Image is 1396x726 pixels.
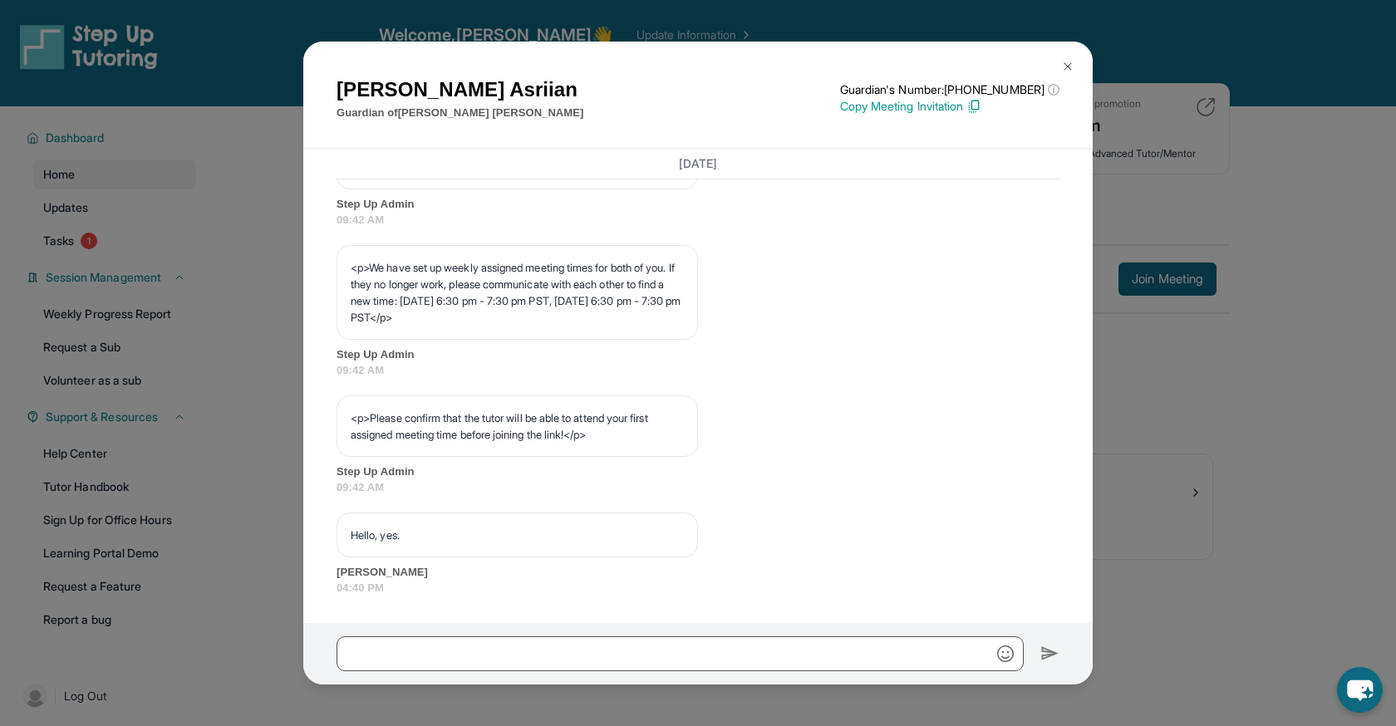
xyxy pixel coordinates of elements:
[337,212,1059,228] span: 09:42 AM
[337,479,1059,496] span: 09:42 AM
[351,527,684,543] p: Hello, yes.
[1337,667,1383,713] button: chat-button
[337,155,1059,172] h3: [DATE]
[337,362,1059,379] span: 09:42 AM
[337,196,1059,213] span: Step Up Admin
[966,99,981,114] img: Copy Icon
[337,564,1059,581] span: [PERSON_NAME]
[351,259,684,326] p: <p>We have set up weekly assigned meeting times for both of you. If they no longer work, please c...
[351,410,684,443] p: <p>Please confirm that the tutor will be able to attend your first assigned meeting time before j...
[840,98,1059,115] p: Copy Meeting Invitation
[337,75,583,105] h1: [PERSON_NAME] Asriian
[997,645,1014,662] img: Emoji
[1040,644,1059,664] img: Send icon
[1048,81,1059,98] span: ⓘ
[1061,60,1074,73] img: Close Icon
[337,464,1059,480] span: Step Up Admin
[840,81,1059,98] p: Guardian's Number: [PHONE_NUMBER]
[337,346,1059,363] span: Step Up Admin
[337,580,1059,596] span: 04:40 PM
[337,105,583,121] p: Guardian of [PERSON_NAME] [PERSON_NAME]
